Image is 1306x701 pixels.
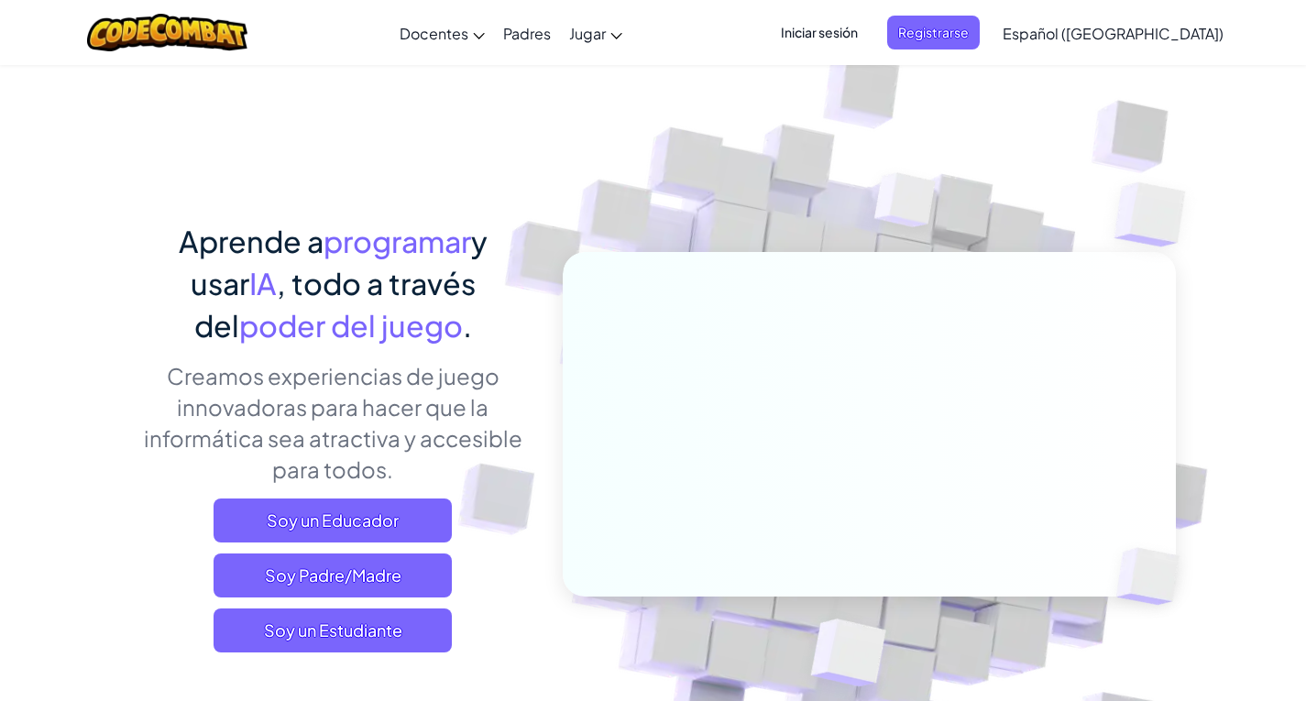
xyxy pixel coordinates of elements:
[560,8,631,58] a: Jugar
[214,608,452,652] button: Soy un Estudiante
[214,553,452,597] a: Soy Padre/Madre
[390,8,494,58] a: Docentes
[249,265,277,301] span: IA
[840,137,971,273] img: Overlap cubes
[770,16,869,49] button: Iniciar sesión
[1085,509,1223,643] img: Overlap cubes
[194,265,476,344] span: , todo a través del
[400,24,468,43] span: Docentes
[494,8,560,58] a: Padres
[324,223,471,259] span: programar
[569,24,606,43] span: Jugar
[179,223,324,259] span: Aprende a
[1003,24,1224,43] span: Español ([GEOGRAPHIC_DATA])
[214,498,452,542] a: Soy un Educador
[463,307,472,344] span: .
[131,360,535,485] p: Creamos experiencias de juego innovadoras para hacer que la informática sea atractiva y accesible...
[1078,137,1236,292] img: Overlap cubes
[887,16,980,49] button: Registrarse
[87,14,247,51] img: CodeCombat logo
[239,307,463,344] span: poder del juego
[993,8,1233,58] a: Español ([GEOGRAPHIC_DATA])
